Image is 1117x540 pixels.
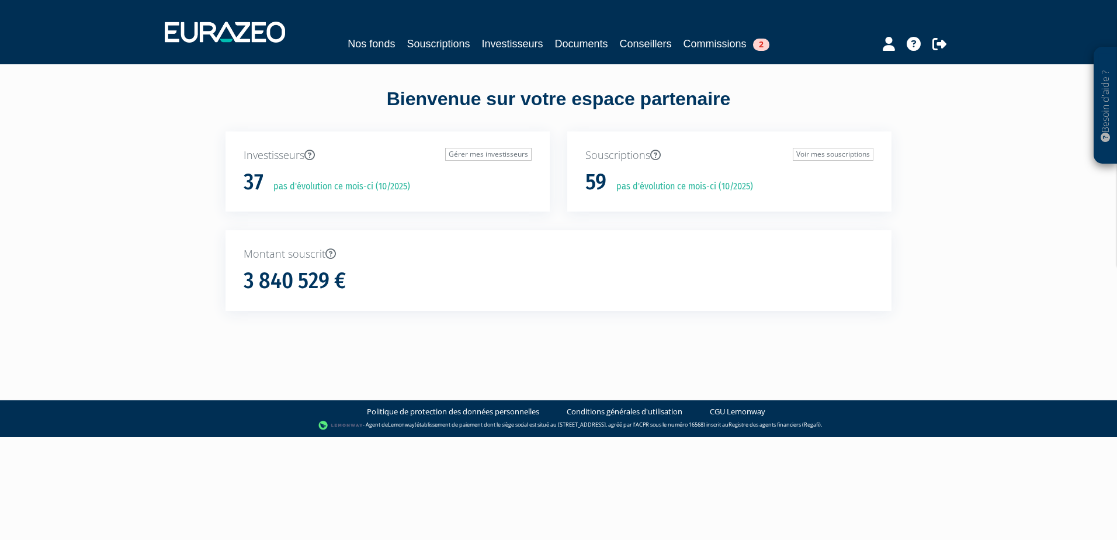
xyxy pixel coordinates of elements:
[1099,53,1112,158] p: Besoin d'aide ?
[217,86,900,131] div: Bienvenue sur votre espace partenaire
[244,269,346,293] h1: 3 840 529 €
[12,420,1105,431] div: - Agent de (établissement de paiement dont le siège social est situé au [STREET_ADDRESS], agréé p...
[684,36,769,52] a: Commissions2
[265,180,410,193] p: pas d'évolution ce mois-ci (10/2025)
[318,420,363,431] img: logo-lemonway.png
[585,148,873,163] p: Souscriptions
[753,39,769,51] span: 2
[481,36,543,52] a: Investisseurs
[348,36,395,52] a: Nos fonds
[388,421,415,428] a: Lemonway
[620,36,672,52] a: Conseillers
[244,148,532,163] p: Investisseurs
[165,22,285,43] img: 1732889491-logotype_eurazeo_blanc_rvb.png
[555,36,608,52] a: Documents
[793,148,873,161] a: Voir mes souscriptions
[729,421,821,428] a: Registre des agents financiers (Regafi)
[367,406,539,417] a: Politique de protection des données personnelles
[710,406,765,417] a: CGU Lemonway
[585,170,606,195] h1: 59
[445,148,532,161] a: Gérer mes investisseurs
[567,406,682,417] a: Conditions générales d'utilisation
[244,170,263,195] h1: 37
[407,36,470,52] a: Souscriptions
[608,180,753,193] p: pas d'évolution ce mois-ci (10/2025)
[244,247,873,262] p: Montant souscrit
